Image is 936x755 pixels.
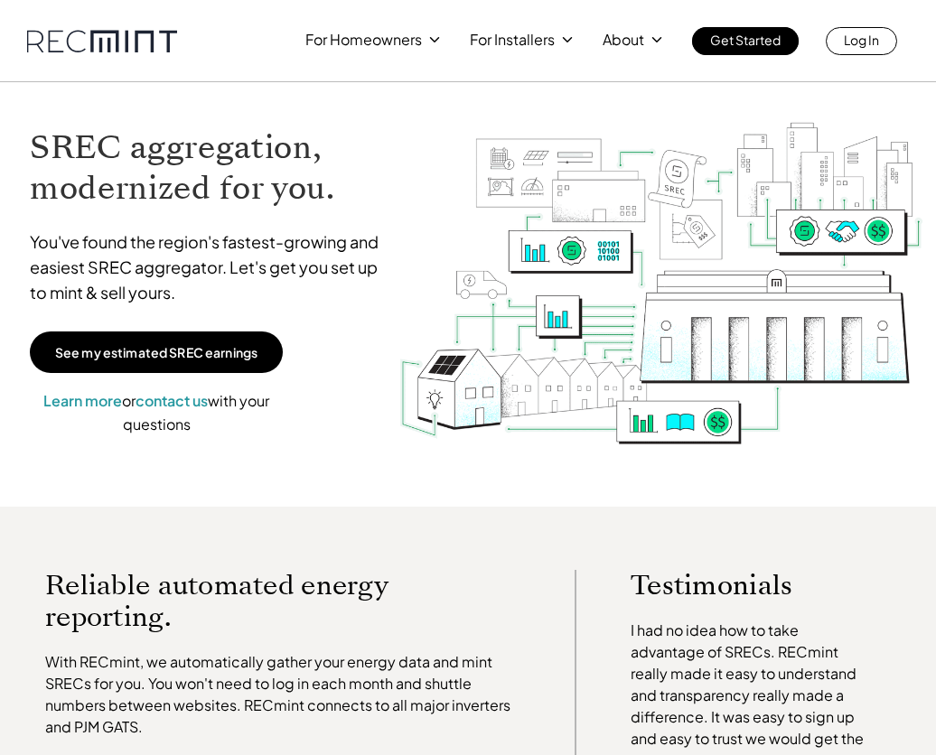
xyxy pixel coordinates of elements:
p: or with your questions [30,389,283,435]
p: Log In [844,27,879,52]
p: Testimonials [631,570,868,601]
a: Learn more [43,391,122,410]
h1: SREC aggregation, modernized for you. [30,127,380,209]
p: You've found the region's fastest-growing and easiest SREC aggregator. Let's get you set up to mi... [30,229,380,305]
p: Reliable automated energy reporting. [45,570,520,633]
p: For Homeowners [305,27,422,52]
p: About [603,27,644,52]
a: See my estimated SREC earnings [30,331,283,373]
p: Get Started [710,27,781,52]
p: See my estimated SREC earnings [55,344,257,360]
p: For Installers [470,27,555,52]
a: Get Started [692,27,799,55]
p: With RECmint, we automatically gather your energy data and mint SRECs for you. You won't need to ... [45,651,520,738]
a: Log In [826,27,897,55]
a: contact us [136,391,208,410]
img: RECmint value cycle [398,79,924,500]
